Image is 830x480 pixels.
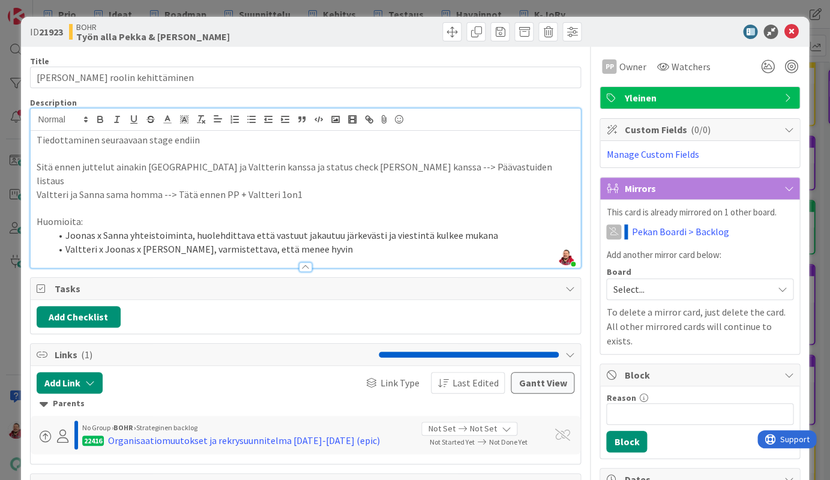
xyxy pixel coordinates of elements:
[606,248,793,262] p: Add another mirror card below:
[602,59,616,74] div: PP
[108,433,380,448] div: Organisaatiomuutokset ja rekrysuunnitelma [DATE]-[DATE] (epic)
[82,436,104,446] div: 22416
[23,2,52,16] span: Support
[40,397,572,410] div: Parents
[428,422,455,435] span: Not Set
[55,281,559,296] span: Tasks
[624,181,778,196] span: Mirrors
[76,32,230,41] b: Työn alla Pekka & [PERSON_NAME]
[82,423,113,432] span: No Group ›
[39,26,63,38] b: 21923
[380,376,419,390] span: Link Type
[431,372,505,394] button: Last Edited
[489,437,527,446] span: Not Done Yet
[558,248,574,265] img: rJRasW2U2EjWY5qbspUOAKri0edkzqAk.jpeg
[30,97,77,108] span: Description
[606,305,793,348] p: To delete a mirror card, just delete the card. All other mirrored cards will continue to exists.
[37,188,575,202] p: Valtteri ja Sanna sama homma --> Tätä ennen PP + Valtteri 1on1
[113,423,136,432] b: BOHR ›
[76,22,230,32] span: BOHR
[51,242,575,256] li: Valtteri x Joonas x [PERSON_NAME], varmistettava, että menee hyvin
[37,133,575,147] p: Tiedottaminen seuraavaan stage endiin
[631,224,729,239] a: Pekan Boardi > Backlog
[606,268,631,276] span: Board
[469,422,496,435] span: Not Set
[37,160,575,187] p: Sitä ennen juttelut ainakin [GEOGRAPHIC_DATA] ja Valtterin kanssa ja status check [PERSON_NAME] k...
[624,122,778,137] span: Custom Fields
[606,148,699,160] a: Manage Custom Fields
[606,206,793,220] p: This card is already mirrored on 1 other board.
[30,56,49,67] label: Title
[671,59,710,74] span: Watchers
[613,281,766,298] span: Select...
[37,215,575,229] p: Huomioita:
[619,59,646,74] span: Owner
[624,91,778,105] span: Yleinen
[30,25,63,39] span: ID
[30,67,582,88] input: type card name here...
[624,368,778,382] span: Block
[136,423,197,432] span: Strateginen backlog
[51,229,575,242] li: Joonas x Sanna yhteistoiminta, huolehdittava että vastuut jakautuu järkevästi ja viestintä kulkee...
[690,124,710,136] span: ( 0/0 )
[37,306,121,328] button: Add Checklist
[429,437,474,446] span: Not Started Yet
[606,392,636,403] label: Reason
[37,372,103,394] button: Add Link
[511,372,574,394] button: Gantt View
[452,376,498,390] span: Last Edited
[606,431,647,452] button: Block
[81,349,92,361] span: ( 1 )
[55,347,373,362] span: Links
